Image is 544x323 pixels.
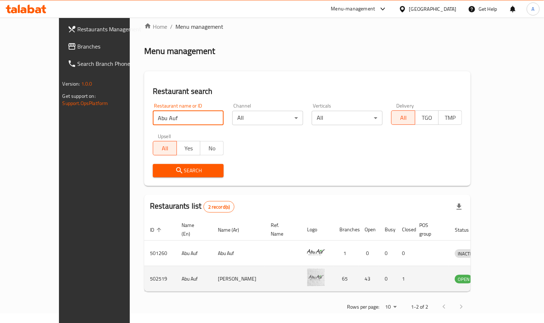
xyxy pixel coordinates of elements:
button: TMP [438,110,462,125]
a: Support.OpsPlatform [63,99,108,108]
td: 502519 [144,266,176,292]
div: Menu-management [331,5,375,13]
th: Closed [396,219,413,241]
li: / [170,22,173,31]
td: 43 [359,266,379,292]
td: 0 [359,241,379,266]
span: 1.0.0 [81,79,92,88]
th: Branches [334,219,359,241]
td: Abu Auf [176,241,212,266]
span: Name (En) [182,221,204,238]
label: Upsell [158,134,171,139]
td: Abu Auf [212,241,265,266]
span: Search Branch Phone [78,59,144,68]
span: Name (Ar) [218,226,248,234]
span: ID [150,226,164,234]
div: All [232,111,303,125]
h2: Menu management [144,45,215,57]
a: Home [144,22,167,31]
th: Open [359,219,379,241]
span: TGO [418,113,436,123]
button: Yes [177,141,200,155]
span: Search [159,166,218,175]
table: enhanced table [144,219,513,292]
h2: Restaurants list [150,201,234,213]
div: [GEOGRAPHIC_DATA] [409,5,457,13]
img: Abu Auf [307,268,325,286]
th: Logo [301,219,334,241]
td: 1 [334,241,359,266]
span: INACTIVE [455,250,479,258]
td: Abu Auf [176,266,212,292]
td: 501260 [144,241,176,266]
span: Restaurants Management [78,25,144,33]
div: Rows per page: [382,302,399,313]
div: Export file [451,198,468,215]
td: 0 [379,241,396,266]
span: Status [455,226,478,234]
td: 65 [334,266,359,292]
span: Ref. Name [271,221,293,238]
div: Total records count [204,201,235,213]
span: Get support on: [63,91,96,101]
div: INACTIVE [455,249,479,258]
button: No [200,141,224,155]
p: 1-2 of 2 [411,302,428,311]
p: Rows per page: [347,302,379,311]
img: Abu Auf [307,243,325,261]
td: [PERSON_NAME] [212,266,265,292]
button: TGO [415,110,439,125]
a: Search Branch Phone [62,55,150,72]
span: No [203,143,221,154]
td: 0 [396,241,413,266]
span: All [156,143,174,154]
span: A [532,5,535,13]
h2: Restaurant search [153,86,462,97]
span: TMP [442,113,459,123]
span: Yes [180,143,197,154]
a: Branches [62,38,150,55]
button: All [153,141,177,155]
span: Branches [78,42,144,51]
th: Busy [379,219,396,241]
div: All [312,111,383,125]
input: Search for restaurant name or ID.. [153,111,224,125]
td: 0 [379,266,396,292]
label: Delivery [396,103,414,108]
span: POS group [419,221,440,238]
a: Restaurants Management [62,21,150,38]
span: All [394,113,412,123]
button: Search [153,164,224,177]
td: 1 [396,266,413,292]
button: All [391,110,415,125]
span: Menu management [175,22,223,31]
nav: breadcrumb [144,22,471,31]
span: 2 record(s) [204,204,234,210]
span: OPEN [455,275,472,283]
span: Version: [63,79,80,88]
